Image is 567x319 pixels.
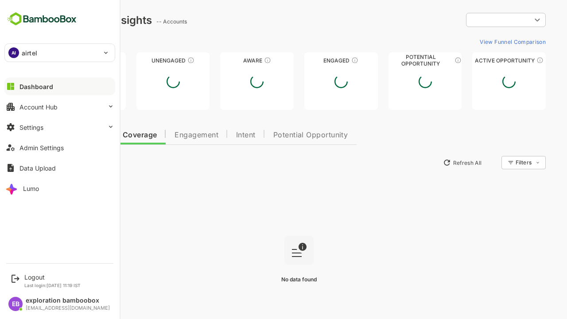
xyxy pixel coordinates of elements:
[19,124,43,131] div: Settings
[24,283,81,288] p: Last login: [DATE] 11:19 IST
[26,297,110,304] div: exploration bamboobox
[4,139,115,156] button: Admin Settings
[441,57,515,64] div: Active Opportunity
[484,155,515,171] div: Filters
[21,155,86,171] button: New Insights
[8,47,19,58] div: AI
[19,164,56,172] div: Data Upload
[4,78,115,95] button: Dashboard
[189,57,263,64] div: Aware
[423,57,431,64] div: These accounts are MQAs and can be passed on to Inside Sales
[30,132,126,139] span: Data Quality and Coverage
[4,159,115,177] button: Data Upload
[485,159,501,166] div: Filters
[435,12,515,28] div: ​
[445,35,515,49] button: View Funnel Comparison
[144,132,187,139] span: Engagement
[105,57,179,64] div: Unengaged
[72,57,79,64] div: These accounts have not been engaged with for a defined time period
[4,11,79,27] img: BambooboxFullLogoMark.5f36c76dfaba33ec1ec1367b70bb1252.svg
[125,18,159,25] ag: -- Accounts
[4,118,115,136] button: Settings
[21,57,95,64] div: Unreached
[23,185,39,192] div: Lumo
[242,132,317,139] span: Potential Opportunity
[24,273,81,281] div: Logout
[19,103,58,111] div: Account Hub
[408,156,454,170] button: Refresh All
[273,57,347,64] div: Engaged
[505,57,513,64] div: These accounts have open opportunities which might be at any of the Sales Stages
[250,276,286,283] span: No data found
[320,57,327,64] div: These accounts are warm, further nurturing would qualify them to MQAs
[357,57,431,64] div: Potential Opportunity
[21,14,121,27] div: Dashboard Insights
[26,305,110,311] div: [EMAIL_ADDRESS][DOMAIN_NAME]
[5,44,115,62] div: AIairtel
[233,57,240,64] div: These accounts have just entered the buying cycle and need further nurturing
[156,57,163,64] div: These accounts have not shown enough engagement and need nurturing
[22,48,37,58] p: airtel
[4,179,115,197] button: Lumo
[8,297,23,311] div: EB
[19,83,53,90] div: Dashboard
[19,144,64,152] div: Admin Settings
[4,98,115,116] button: Account Hub
[205,132,225,139] span: Intent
